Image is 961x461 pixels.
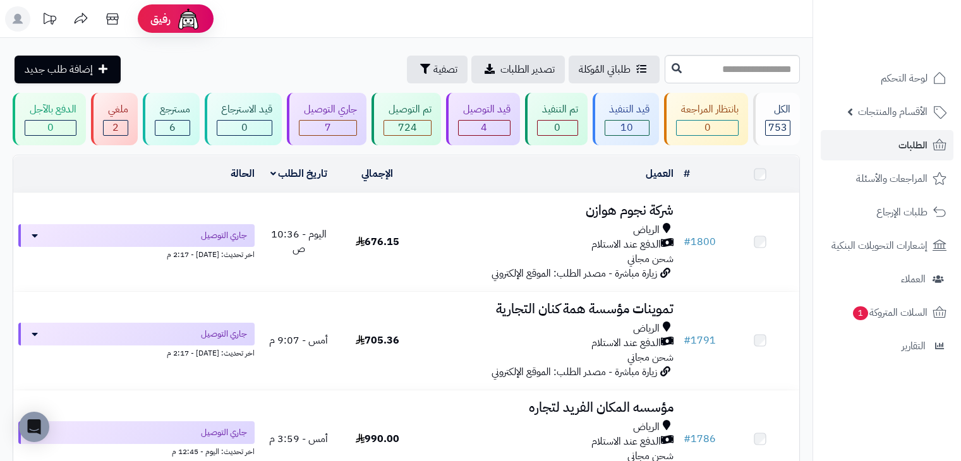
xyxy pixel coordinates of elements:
div: 6 [155,121,190,135]
a: جاري التوصيل 7 [284,93,369,145]
a: المراجعات والأسئلة [821,164,953,194]
a: طلباتي المُوكلة [569,56,660,83]
div: الكل [765,102,790,117]
div: اخر تحديث: [DATE] - 2:17 م [18,345,255,359]
div: 724 [384,121,431,135]
div: بانتظار المراجعة [676,102,739,117]
a: بانتظار المراجعة 0 [662,93,751,145]
span: 1 [852,306,869,321]
span: 0 [47,120,54,135]
a: السلات المتروكة1 [821,297,953,328]
span: شحن مجاني [627,350,674,365]
a: #1800 [684,234,716,249]
div: 0 [217,121,272,135]
div: 0 [538,121,577,135]
img: ai-face.png [176,6,201,32]
a: الدفع بالآجل 0 [10,93,88,145]
span: 753 [768,120,787,135]
a: إشعارات التحويلات البنكية [821,230,953,261]
span: 0 [704,120,711,135]
div: ملغي [103,102,128,117]
a: ملغي 2 [88,93,140,145]
span: جاري التوصيل [201,426,247,439]
div: تم التوصيل [384,102,432,117]
a: تاريخ الطلب [270,166,328,181]
div: اخر تحديث: اليوم - 12:45 م [18,444,255,457]
span: 4 [481,120,487,135]
div: 0 [25,121,76,135]
div: جاري التوصيل [299,102,357,117]
a: لوحة التحكم [821,63,953,93]
span: شحن مجاني [627,251,674,266]
span: 676.15 [356,234,399,249]
span: جاري التوصيل [201,328,247,340]
a: تحديثات المنصة [33,6,65,35]
span: زيارة مباشرة - مصدر الطلب: الموقع الإلكتروني [492,364,657,380]
a: تصدير الطلبات [471,56,565,83]
span: لوحة التحكم [881,69,928,87]
span: تصفية [433,62,457,77]
a: العميل [646,166,674,181]
span: إضافة طلب جديد [25,62,93,77]
div: مسترجع [155,102,190,117]
a: الحالة [231,166,255,181]
div: 0 [677,121,738,135]
span: 6 [169,120,176,135]
span: الرياض [633,223,660,237]
a: الإجمالي [361,166,393,181]
div: 7 [299,121,356,135]
span: 2 [112,120,119,135]
span: جاري التوصيل [201,229,247,242]
span: 0 [241,120,248,135]
span: الرياض [633,420,660,434]
span: # [684,234,691,249]
a: التقارير [821,331,953,361]
span: أمس - 3:59 م [269,431,328,446]
span: الرياض [633,321,660,336]
div: قيد الاسترجاع [217,102,273,117]
span: طلبات الإرجاع [876,203,928,221]
div: الدفع بالآجل [25,102,76,117]
span: إشعارات التحويلات البنكية [831,237,928,254]
a: مسترجع 6 [140,93,202,145]
span: 7 [325,120,331,135]
h3: تموينات مؤسسة همة كنان التجارية [421,302,673,316]
a: العملاء [821,264,953,294]
a: تم التوصيل 724 [369,93,444,145]
span: التقارير [902,337,926,355]
span: 705.36 [356,333,399,348]
span: أمس - 9:07 م [269,333,328,348]
a: #1791 [684,333,716,348]
a: طلبات الإرجاع [821,197,953,227]
h3: شركة نجوم هوازن [421,203,673,218]
span: رفيق [150,11,171,27]
div: 4 [459,121,510,135]
div: قيد التوصيل [458,102,511,117]
span: 0 [554,120,560,135]
span: الطلبات [898,136,928,154]
span: # [684,431,691,446]
div: Open Intercom Messenger [19,412,49,442]
span: طلباتي المُوكلة [579,62,631,77]
img: logo-2.png [875,9,949,36]
a: # [684,166,690,181]
span: الدفع عند الاستلام [591,434,661,449]
span: المراجعات والأسئلة [856,170,928,188]
a: قيد التوصيل 4 [444,93,523,145]
div: اخر تحديث: [DATE] - 2:17 م [18,247,255,260]
span: الدفع عند الاستلام [591,336,661,350]
span: السلات المتروكة [852,304,928,321]
span: زيارة مباشرة - مصدر الطلب: الموقع الإلكتروني [492,266,657,281]
a: قيد التنفيذ 10 [590,93,662,145]
div: 2 [104,121,128,135]
button: تصفية [407,56,468,83]
span: 990.00 [356,431,399,446]
span: 724 [398,120,417,135]
a: تم التنفيذ 0 [523,93,590,145]
div: 10 [605,121,650,135]
span: الدفع عند الاستلام [591,237,661,252]
span: # [684,333,691,348]
span: العملاء [901,270,926,288]
span: الأقسام والمنتجات [858,103,928,121]
span: 10 [620,120,633,135]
